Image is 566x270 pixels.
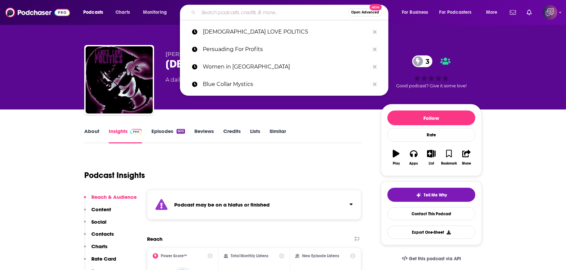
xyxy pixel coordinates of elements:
[91,219,106,225] p: Social
[174,201,270,208] strong: Podcast may be on a hiatus or finished
[83,8,103,17] span: Podcasts
[186,5,395,20] div: Search podcasts, credits, & more...
[351,11,379,14] span: Open Advanced
[86,46,153,114] img: LADIES LOVE POLITICS
[130,129,142,134] img: Podchaser Pro
[84,206,111,219] button: Content
[84,194,137,206] button: Reach & Audience
[231,254,269,258] h2: Total Monthly Listens
[79,7,112,18] button: open menu
[91,243,107,250] p: Charts
[348,8,382,16] button: Open AdvancedNew
[177,129,185,134] div: 605
[524,7,534,18] a: Show notifications dropdown
[161,254,187,258] h2: Power Score™
[419,55,433,67] span: 3
[203,41,370,58] p: Persuading For Profits
[84,170,145,180] h1: Podcast Insights
[223,128,241,143] a: Credits
[387,207,475,220] a: Contact This Podcast
[166,76,250,84] div: A daily podcast
[387,188,475,202] button: tell me why sparkleTell Me Why
[543,5,557,20] span: Logged in as corioliscompany
[397,7,437,18] button: open menu
[302,254,339,258] h2: New Episode Listens
[402,8,428,17] span: For Business
[84,128,99,143] a: About
[151,128,185,143] a: Episodes605
[409,256,461,262] span: Get this podcast via API
[84,256,116,268] button: Rate Card
[416,192,421,198] img: tell me why sparkle
[91,194,137,200] p: Reach & Audience
[439,8,472,17] span: For Podcasters
[410,162,418,166] div: Apps
[180,58,388,76] a: Women in [GEOGRAPHIC_DATA]
[486,8,498,17] span: More
[198,7,348,18] input: Search podcasts, credits, & more...
[91,231,114,237] p: Contacts
[180,23,388,41] a: [DEMOGRAPHIC_DATA] LOVE POLITICS
[84,219,106,231] button: Social
[111,7,134,18] a: Charts
[138,7,176,18] button: open menu
[203,23,370,41] p: LADIES LOVE POLITICS
[435,7,481,18] button: open menu
[387,145,405,170] button: Play
[194,128,214,143] a: Reviews
[84,243,107,256] button: Charts
[423,145,440,170] button: List
[166,51,214,57] span: [PERSON_NAME]
[387,226,475,239] button: Export One-Sheet
[507,7,519,18] a: Show notifications dropdown
[387,110,475,125] button: Follow
[396,251,466,267] a: Get this podcast via API
[424,192,447,198] span: Tell Me Why
[396,83,467,88] span: Good podcast? Give it some love!
[458,145,475,170] button: Share
[405,145,422,170] button: Apps
[412,55,433,67] a: 3
[147,190,361,220] section: Click to expand status details
[203,58,370,76] p: Women in America
[109,128,142,143] a: InsightsPodchaser Pro
[147,236,162,242] h2: Reach
[115,8,130,17] span: Charts
[543,5,557,20] button: Show profile menu
[429,162,434,166] div: List
[250,128,260,143] a: Lists
[91,256,116,262] p: Rate Card
[180,41,388,58] a: Persuading For Profits
[543,5,557,20] img: User Profile
[370,4,382,10] span: New
[393,162,400,166] div: Play
[387,128,475,142] div: Rate
[91,206,111,213] p: Content
[84,231,114,243] button: Contacts
[441,162,457,166] div: Bookmark
[143,8,167,17] span: Monitoring
[481,7,506,18] button: open menu
[180,76,388,93] a: Blue Collar Mystics
[462,162,471,166] div: Share
[5,6,70,19] img: Podchaser - Follow, Share and Rate Podcasts
[440,145,458,170] button: Bookmark
[381,51,482,93] div: 3Good podcast? Give it some love!
[270,128,286,143] a: Similar
[203,76,370,93] p: Blue Collar Mystics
